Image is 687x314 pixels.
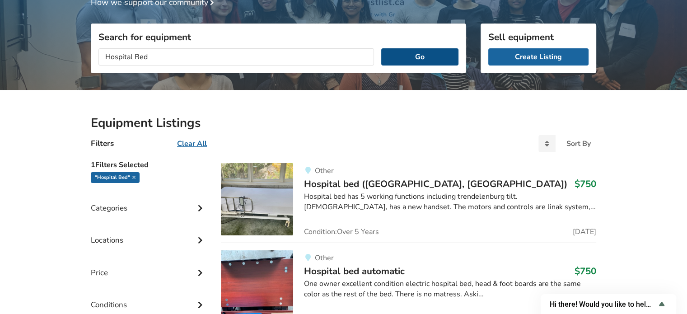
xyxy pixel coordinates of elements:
h4: Filters [91,138,114,149]
h2: Equipment Listings [91,115,596,131]
h5: 1 Filters Selected [91,156,206,172]
div: One owner excellent condition electric hospital bed, head & foot boards are the same color as the... [304,279,596,300]
div: "Hospital Bed" [91,172,140,183]
h3: Sell equipment [488,31,589,43]
a: Create Listing [488,48,589,66]
div: Price [91,250,206,282]
span: Hi there! Would you like to help us improve AssistList? [550,300,656,309]
span: Other [314,166,333,176]
div: Locations [91,217,206,249]
span: [DATE] [573,228,596,235]
span: Other [314,253,333,263]
button: Go [381,48,458,66]
div: Hospital bed has 5 working functions including trendelenburg tilt. [DEMOGRAPHIC_DATA], has a new ... [304,192,596,212]
button: Show survey - Hi there! Would you like to help us improve AssistList? [550,299,667,309]
a: bedroom equipment-hospital bed (victoria, bc)OtherHospital bed ([GEOGRAPHIC_DATA], [GEOGRAPHIC_DA... [221,163,596,243]
h3: $750 [575,265,596,277]
span: Condition: Over 5 Years [304,228,379,235]
div: Conditions [91,282,206,314]
div: Categories [91,185,206,217]
input: I am looking for... [98,48,374,66]
span: Hospital bed automatic [304,265,405,277]
h3: $750 [575,178,596,190]
u: Clear All [177,139,207,149]
span: Hospital bed ([GEOGRAPHIC_DATA], [GEOGRAPHIC_DATA]) [304,178,567,190]
img: bedroom equipment-hospital bed (victoria, bc) [221,163,293,235]
h3: Search for equipment [98,31,458,43]
div: Sort By [566,140,591,147]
